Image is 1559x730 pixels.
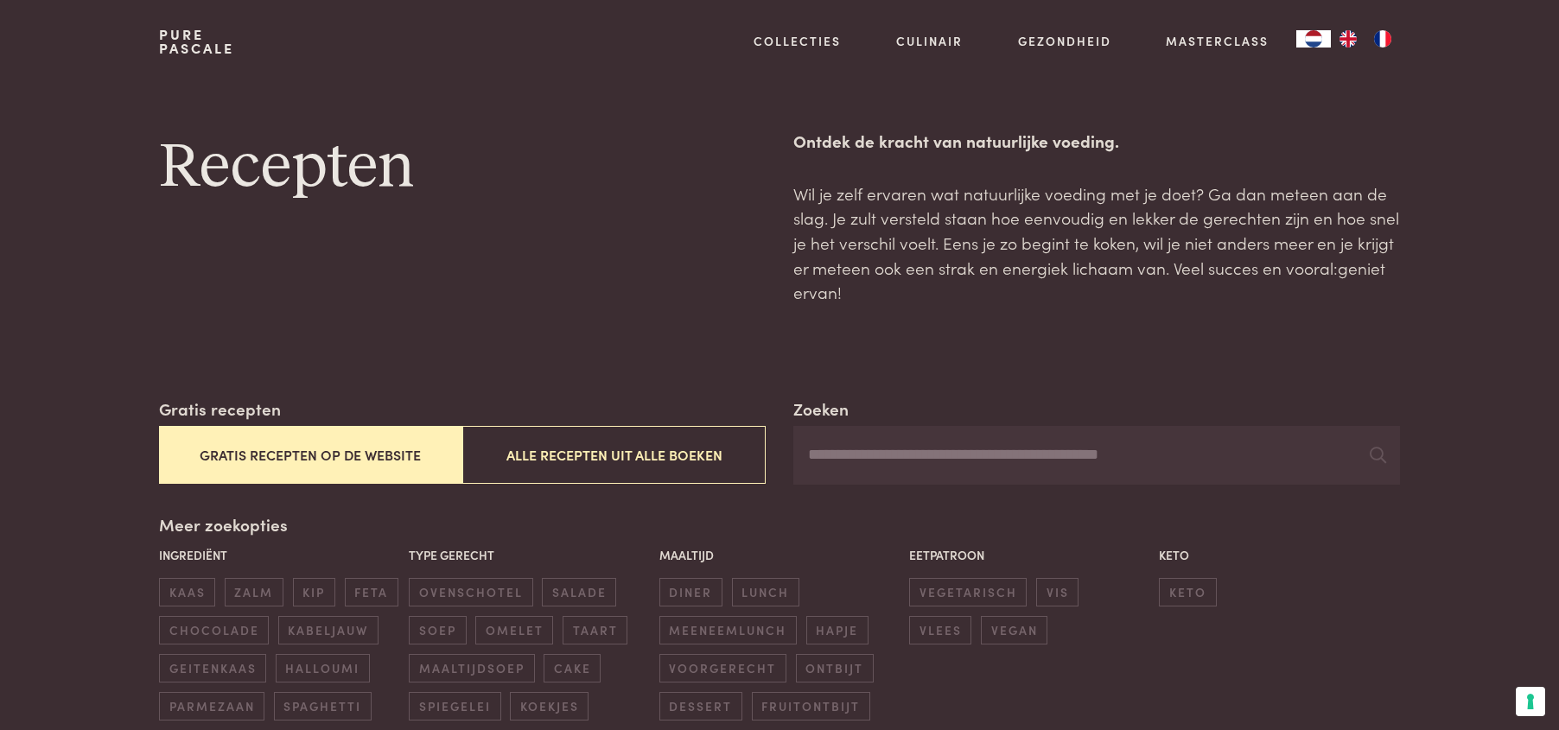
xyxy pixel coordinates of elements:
span: geitenkaas [159,654,266,682]
span: parmezaan [159,692,264,720]
p: Wil je zelf ervaren wat natuurlijke voeding met je doet? Ga dan meteen aan de slag. Je zult verst... [793,181,1400,305]
a: NL [1296,30,1331,48]
span: taart [563,616,627,644]
span: voorgerecht [659,654,786,682]
span: spiegelei [409,692,500,720]
span: salade [542,578,616,606]
a: Collecties [754,32,841,50]
a: PurePascale [159,28,234,55]
a: Masterclass [1166,32,1269,50]
a: FR [1365,30,1400,48]
p: Type gerecht [409,546,650,564]
p: Eetpatroon [909,546,1150,564]
span: vegan [981,616,1047,644]
button: Gratis recepten op de website [159,426,462,484]
p: Maaltijd [659,546,900,564]
label: Zoeken [793,397,849,422]
span: vlees [909,616,971,644]
span: lunch [732,578,799,606]
span: kabeljauw [278,616,379,644]
span: ovenschotel [409,578,532,606]
span: feta [345,578,398,606]
span: diner [659,578,722,606]
span: chocolade [159,616,269,644]
span: halloumi [276,654,370,682]
span: spaghetti [274,692,372,720]
a: EN [1331,30,1365,48]
p: Keto [1159,546,1400,564]
strong: Ontdek de kracht van natuurlijke voeding. [793,129,1119,152]
span: omelet [475,616,553,644]
span: keto [1159,578,1216,606]
a: Culinair [896,32,963,50]
span: maaltijdsoep [409,654,534,682]
p: Ingrediënt [159,546,400,564]
span: vis [1036,578,1079,606]
aside: Language selected: Nederlands [1296,30,1400,48]
button: Alle recepten uit alle boeken [462,426,766,484]
span: hapje [806,616,869,644]
span: zalm [225,578,283,606]
span: kip [293,578,335,606]
a: Gezondheid [1018,32,1111,50]
div: Language [1296,30,1331,48]
span: vegetarisch [909,578,1027,606]
span: ontbijt [796,654,874,682]
span: cake [544,654,601,682]
label: Gratis recepten [159,397,281,422]
span: soep [409,616,466,644]
ul: Language list [1331,30,1400,48]
h1: Recepten [159,129,766,206]
span: meeneemlunch [659,616,797,644]
span: kaas [159,578,215,606]
button: Uw voorkeuren voor toestemming voor trackingtechnologieën [1516,687,1545,716]
span: koekjes [510,692,589,720]
span: fruitontbijt [752,692,870,720]
span: dessert [659,692,742,720]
